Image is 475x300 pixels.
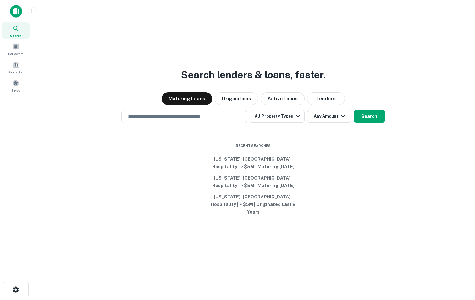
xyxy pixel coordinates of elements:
button: Any Amount [307,110,351,123]
button: [US_STATE], [GEOGRAPHIC_DATA] | Hospitality | > $5M | Originated Last 2 Years [206,191,301,218]
a: Borrowers [2,41,30,58]
button: All Property Types [250,110,304,123]
span: Contacts [9,69,22,75]
button: Maturing Loans [162,92,212,105]
button: Lenders [307,92,345,105]
span: Recent Searches [206,143,301,148]
iframe: Chat Widget [444,250,475,280]
span: Search [10,33,21,38]
button: Active Loans [261,92,305,105]
span: Borrowers [8,51,23,56]
a: Search [2,22,30,39]
button: Originations [215,92,258,105]
a: Saved [2,77,30,94]
a: Contacts [2,59,30,76]
img: capitalize-icon.png [10,5,22,18]
span: Saved [11,88,20,93]
button: Search [354,110,385,123]
button: [US_STATE], [GEOGRAPHIC_DATA] | Hospitality | > $5M | Maturing [DATE] [206,153,301,172]
button: [US_STATE], [GEOGRAPHIC_DATA] | Hospitality | > $5M | Maturing [DATE] [206,172,301,191]
h3: Search lenders & loans, faster. [181,67,326,82]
